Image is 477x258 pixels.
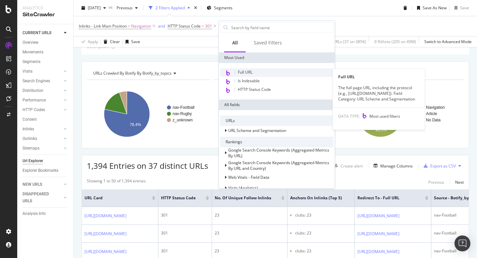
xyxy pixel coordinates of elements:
[23,68,32,75] div: Visits
[214,85,336,143] svg: A chart.
[421,161,456,171] button: Export as CSV
[88,5,101,11] span: 2025 Oct. 7th
[23,158,43,164] div: Url Explorer
[460,5,469,11] div: Save
[326,39,366,44] div: 0 % URLs ( 37 on 385K )
[452,3,469,13] button: Save
[155,5,185,11] div: 2 Filters Applied
[369,113,400,119] span: Most used filters
[23,210,46,217] div: Analysis Info
[295,230,352,236] li: clubs: 23
[87,178,146,186] div: Showing 1 to 50 of 1,394 entries
[214,5,233,11] span: Segments
[23,210,69,217] a: Analysis Info
[23,78,62,85] a: Search Engines
[161,212,209,218] div: 301
[220,137,334,147] div: Rankings
[23,145,62,152] a: Sitemaps
[23,97,46,104] div: Performance
[455,179,464,185] div: Next
[101,36,120,47] button: Clear
[357,213,399,219] a: [URL][DOMAIN_NAME]
[23,87,62,94] a: Distribution
[426,118,441,122] text: No Data
[220,115,334,126] div: URLs
[215,212,285,218] div: 23
[424,39,472,44] div: Switch to Advanced Mode
[455,178,464,186] button: Next
[238,87,271,92] span: HTTP Status Code
[23,49,43,56] div: Movements
[84,248,127,255] a: [URL][DOMAIN_NAME]
[414,3,447,13] button: Save As New
[376,128,387,132] text: 98.5%
[295,212,352,218] li: clubs: 23
[290,195,342,201] span: Anchors on Inlinks (top 5)
[79,3,109,13] button: [DATE]
[238,78,260,84] span: Is Indexable
[23,126,62,133] a: Inlinks
[228,174,269,180] span: Web Vitals - Field Data
[204,3,235,13] button: Segments
[228,128,286,133] span: URL Scheme and Segmentation
[23,126,34,133] div: Inlinks
[422,36,472,47] button: Switch to Advanced Mode
[341,163,363,169] div: Create alert
[84,230,127,237] a: [URL][DOMAIN_NAME]
[219,52,335,63] div: Most Used
[23,68,62,75] a: Visits
[23,87,43,94] div: Distribution
[114,3,140,13] button: Previous
[146,3,193,13] button: 2 Filters Applied
[338,113,360,119] span: DATA TYPE:
[23,116,69,123] a: Content
[23,106,62,113] a: HTTP Codes
[357,195,415,201] span: Redirect To - Full URL
[79,36,98,47] button: Apply
[23,49,69,56] a: Movements
[374,39,416,44] div: 0 % Visits ( 205 on 49M )
[23,191,62,205] a: DISAPPEARED URLS
[23,116,37,123] div: Content
[23,58,69,65] a: Segments
[228,185,258,191] span: Visits (Analytics)
[430,163,456,169] div: Export as CSV
[357,248,399,255] a: [URL][DOMAIN_NAME]
[23,135,62,142] a: Outlinks
[87,160,208,171] span: 1,394 Entries on 37 distinct URLs
[161,195,196,201] span: HTTP Status Code
[88,39,98,44] div: Apply
[23,78,50,85] div: Search Engines
[295,248,352,254] li: clubs: 23
[110,39,120,44] div: Clear
[23,39,69,46] a: Overview
[87,85,209,143] svg: A chart.
[215,195,271,201] span: No. of Unique Follow Inlinks
[23,181,62,188] a: NEW URLS
[23,5,68,11] div: Analytics
[128,23,130,29] span: =
[23,145,39,152] div: Sitemaps
[426,111,437,116] text: Article
[23,167,58,174] div: Explorer Bookmarks
[357,230,399,237] a: [URL][DOMAIN_NAME]
[114,5,132,11] span: Previous
[23,30,51,36] div: CURRENT URLS
[193,5,198,11] div: times
[371,162,413,170] button: Manage Columns
[23,11,68,19] div: SiteCrawler
[218,22,244,30] button: Add Filter
[454,235,470,251] div: Open Intercom Messenger
[161,230,209,236] div: 301
[23,30,62,36] a: CURRENT URLS
[332,161,363,171] button: Create alert
[23,191,56,205] div: DISAPPEARED URLS
[23,97,62,104] a: Performance
[123,36,140,47] button: Save
[215,248,285,254] div: 23
[23,158,69,164] a: Url Explorer
[23,58,40,65] div: Segments
[173,111,192,116] text: nav-Rugby
[84,195,150,201] span: URL Card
